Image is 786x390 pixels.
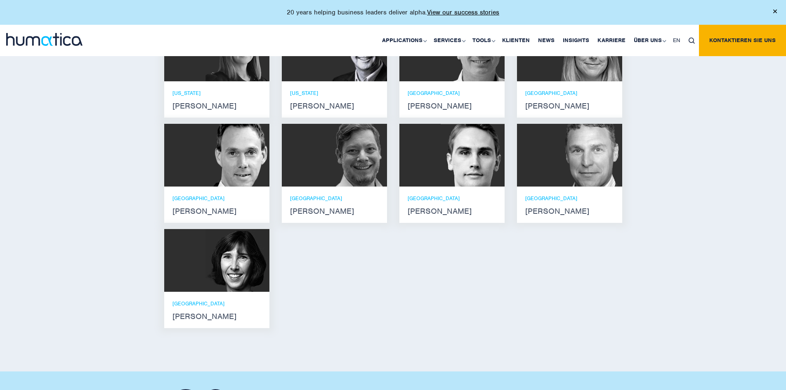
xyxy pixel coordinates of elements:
[689,38,695,44] img: search_icon
[525,90,614,97] p: [GEOGRAPHIC_DATA]
[408,208,496,215] strong: [PERSON_NAME]
[408,195,496,202] p: [GEOGRAPHIC_DATA]
[430,25,468,56] a: Services
[172,195,261,202] p: [GEOGRAPHIC_DATA]
[205,124,269,187] img: Andreas Knobloch
[172,90,261,97] p: [US_STATE]
[630,25,669,56] a: Über uns
[172,103,261,109] strong: [PERSON_NAME]
[408,90,496,97] p: [GEOGRAPHIC_DATA]
[290,90,379,97] p: [US_STATE]
[559,25,593,56] a: Insights
[673,37,680,44] span: EN
[525,208,614,215] strong: [PERSON_NAME]
[534,25,559,56] a: News
[441,124,505,187] img: Paul Simpson
[378,25,430,56] a: Applications
[525,195,614,202] p: [GEOGRAPHIC_DATA]
[290,103,379,109] strong: [PERSON_NAME]
[172,300,261,307] p: [GEOGRAPHIC_DATA]
[669,25,685,56] a: EN
[6,33,83,46] img: logo
[498,25,534,56] a: Klienten
[558,124,622,187] img: Bryan Turner
[290,195,379,202] p: [GEOGRAPHIC_DATA]
[323,124,387,187] img: Claudio Limacher
[468,25,498,56] a: Tools
[699,25,786,56] a: Kontaktieren Sie uns
[205,229,269,292] img: Karen Wright
[172,313,261,320] strong: [PERSON_NAME]
[525,103,614,109] strong: [PERSON_NAME]
[290,208,379,215] strong: [PERSON_NAME]
[172,208,261,215] strong: [PERSON_NAME]
[408,103,496,109] strong: [PERSON_NAME]
[287,8,499,17] p: 20 years helping business leaders deliver alpha.
[427,8,499,17] a: View our success stories
[593,25,630,56] a: Karriere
